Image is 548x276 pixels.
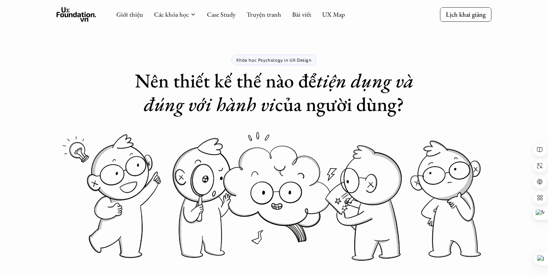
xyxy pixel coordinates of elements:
a: Các khóa học [154,10,189,18]
a: Giới thiệu [116,10,143,18]
p: Lịch khai giảng [446,10,486,18]
h1: Nên thiết kế thế nào để của người dùng? [129,69,419,116]
em: tiện dụng và đúng với hành vi [144,68,418,117]
a: Case Study [207,10,236,18]
a: UX Map [322,10,345,18]
a: Lịch khai giảng [440,7,491,21]
p: Khóa học Psychology in UX Design [236,57,311,62]
a: Bài viết [292,10,311,18]
a: Truyện tranh [246,10,281,18]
